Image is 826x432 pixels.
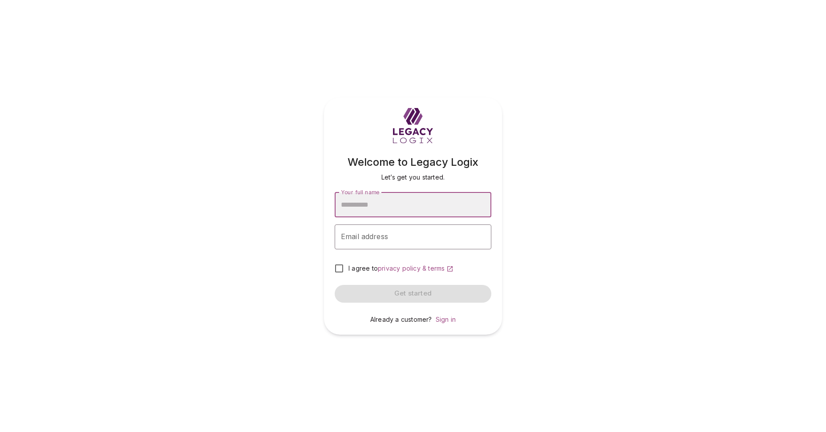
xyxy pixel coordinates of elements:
[348,264,378,272] span: I agree to
[370,316,432,323] span: Already a customer?
[341,188,379,195] span: Your full name
[381,173,445,181] span: Let’s get you started.
[378,264,453,272] a: privacy policy & terms
[348,156,478,168] span: Welcome to Legacy Logix
[436,316,456,323] a: Sign in
[378,264,445,272] span: privacy policy & terms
